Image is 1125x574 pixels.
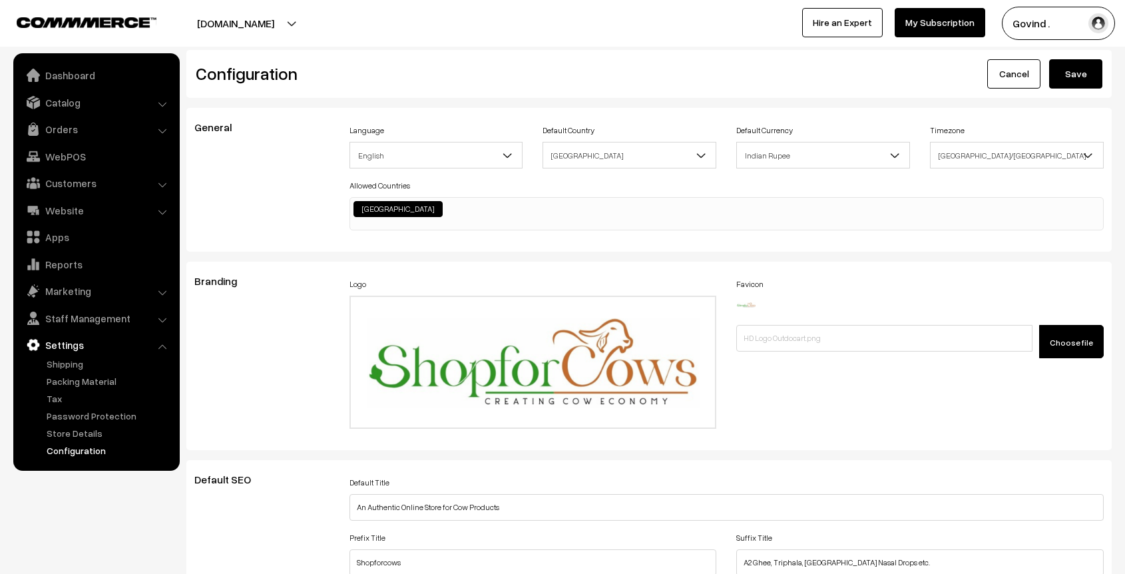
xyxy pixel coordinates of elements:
[150,7,321,40] button: [DOMAIN_NAME]
[17,171,175,195] a: Customers
[349,494,1104,521] input: Title
[17,333,175,357] a: Settings
[350,144,523,167] span: English
[194,274,253,288] span: Branding
[736,532,772,544] label: Suffix Title
[802,8,883,37] a: Hire an Expert
[736,142,910,168] span: Indian Rupee
[931,144,1103,167] span: Asia/Kolkata
[17,279,175,303] a: Marketing
[17,144,175,168] a: WebPOS
[17,252,175,276] a: Reports
[194,473,267,486] span: Default SEO
[43,357,175,371] a: Shipping
[349,477,389,489] label: Default Title
[1050,338,1093,348] span: Choose file
[353,201,443,217] li: India
[930,142,1104,168] span: Asia/Kolkata
[349,142,523,168] span: English
[987,59,1040,89] a: Cancel
[349,180,410,192] label: Allowed Countries
[196,63,639,84] h2: Configuration
[194,121,248,134] span: General
[349,278,366,290] label: Logo
[895,8,985,37] a: My Subscription
[43,409,175,423] a: Password Protection
[17,198,175,222] a: Website
[736,325,1032,352] input: HD Logo Outdocart.png
[543,144,716,167] span: India
[543,142,716,168] span: India
[736,278,764,290] label: Favicon
[17,117,175,141] a: Orders
[43,374,175,388] a: Packing Material
[736,302,756,308] img: 17531749503828HD-Logo-Outdocart.png
[349,125,384,137] label: Language
[1002,7,1115,40] button: Govind .
[1049,59,1102,89] button: Save
[17,306,175,330] a: Staff Management
[43,392,175,406] a: Tax
[17,63,175,87] a: Dashboard
[43,426,175,440] a: Store Details
[17,225,175,249] a: Apps
[349,532,385,544] label: Prefix Title
[736,125,793,137] label: Default Currency
[930,125,965,137] label: Timezone
[1088,13,1108,33] img: user
[737,144,909,167] span: Indian Rupee
[543,125,594,137] label: Default Country
[17,13,133,29] a: COMMMERCE
[17,17,156,27] img: COMMMERCE
[17,91,175,115] a: Catalog
[43,443,175,457] a: Configuration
